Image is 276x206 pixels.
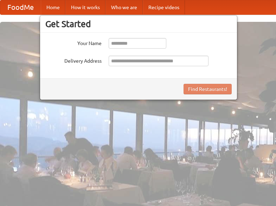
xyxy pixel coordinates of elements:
[41,0,65,14] a: Home
[45,19,232,29] h3: Get Started
[143,0,185,14] a: Recipe videos
[105,0,143,14] a: Who we are
[184,84,232,94] button: Find Restaurants!
[45,56,102,64] label: Delivery Address
[65,0,105,14] a: How it works
[0,0,41,14] a: FoodMe
[45,38,102,47] label: Your Name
